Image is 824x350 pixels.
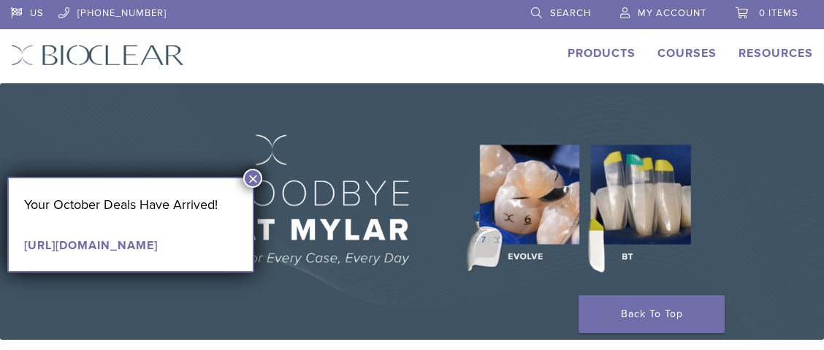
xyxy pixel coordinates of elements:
[550,7,591,19] span: Search
[24,194,237,216] p: Your October Deals Have Arrived!
[568,46,636,61] a: Products
[24,238,158,253] a: [URL][DOMAIN_NAME]
[739,46,813,61] a: Resources
[638,7,706,19] span: My Account
[243,169,262,188] button: Close
[11,45,184,66] img: Bioclear
[759,7,798,19] span: 0 items
[579,295,725,333] a: Back To Top
[657,46,717,61] a: Courses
